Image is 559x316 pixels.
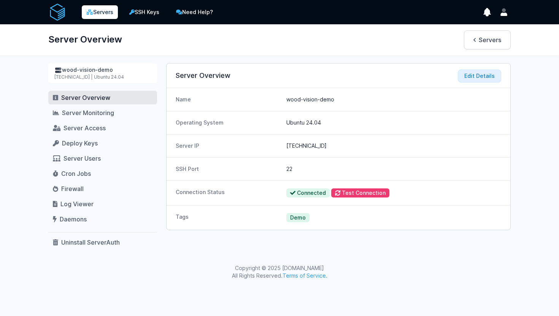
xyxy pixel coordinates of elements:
dd: 22 [286,165,501,173]
span: Firewall [61,185,84,193]
button: Edit Details [458,70,501,82]
dt: Connection Status [176,188,280,197]
div: [TECHNICAL_ID] | Ubuntu 24.04 [54,74,151,80]
a: Uninstall ServerAuth [48,235,157,249]
dd: Ubuntu 24.04 [286,119,501,126]
a: Log Viewer [48,197,157,211]
span: Server Users [64,155,101,162]
span: Deploy Keys [62,139,98,147]
a: Servers [464,30,511,49]
h1: Server Overview [48,30,122,49]
a: Cron Jobs [48,167,157,180]
button: show notifications [480,5,494,19]
dt: Operating System [176,119,280,126]
dt: SSH Port [176,165,280,173]
a: Server Monitoring [48,106,157,120]
span: Daemons [60,215,87,223]
a: Server Overview [48,91,157,104]
span: Cron Jobs [61,170,91,177]
button: User menu [497,5,511,19]
a: Daemons [48,212,157,226]
span: Server Access [64,124,106,132]
dt: Name [176,96,280,103]
span: Connected [286,188,330,197]
span: Uninstall ServerAuth [61,239,120,246]
a: Servers [82,5,118,19]
a: Server Users [48,152,157,165]
dd: wood-vision-demo [286,96,501,103]
dt: Server IP [176,142,280,150]
a: Firewall [48,182,157,196]
div: wood-vision-demo [54,66,151,74]
span: Demo [286,213,310,222]
h3: Server Overview [176,71,501,80]
span: Server Overview [61,94,110,101]
img: serverAuth logo [48,3,67,21]
a: Deploy Keys [48,136,157,150]
a: SSH Keys [124,5,165,20]
button: Test Connection [331,188,389,197]
a: Terms of Service [283,272,326,279]
span: Server Monitoring [62,109,114,117]
a: Need Help? [171,5,218,20]
span: Log Viewer [60,200,94,208]
dd: [TECHNICAL_ID] [286,142,501,150]
dt: Tags [176,213,280,222]
a: Server Access [48,121,157,135]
